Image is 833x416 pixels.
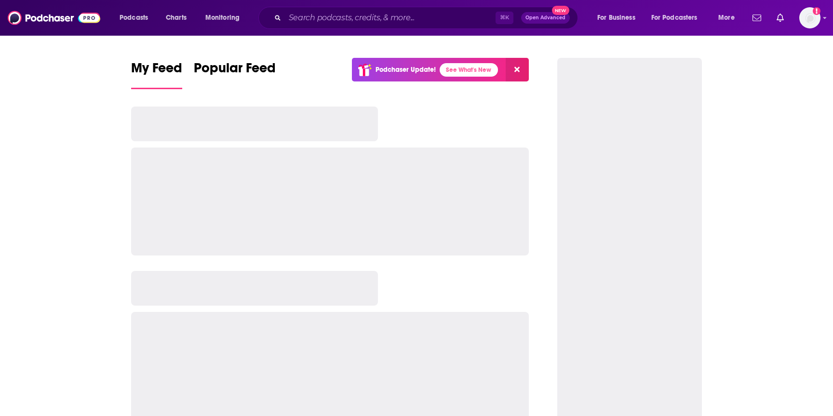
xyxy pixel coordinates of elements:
span: Logged in as mcastricone [799,7,820,28]
button: Open AdvancedNew [521,12,570,24]
span: Popular Feed [194,60,276,82]
p: Podchaser Update! [376,66,436,74]
button: open menu [712,10,747,26]
span: For Podcasters [651,11,698,25]
img: User Profile [799,7,820,28]
span: ⌘ K [496,12,513,24]
button: open menu [199,10,252,26]
a: Show notifications dropdown [749,10,765,26]
span: Charts [166,11,187,25]
img: Podchaser - Follow, Share and Rate Podcasts [8,9,100,27]
input: Search podcasts, credits, & more... [285,10,496,26]
span: New [552,6,569,15]
span: My Feed [131,60,182,82]
button: open menu [645,10,712,26]
span: Podcasts [120,11,148,25]
div: Search podcasts, credits, & more... [268,7,587,29]
a: Charts [160,10,192,26]
button: open menu [591,10,647,26]
a: Popular Feed [194,60,276,89]
button: open menu [113,10,161,26]
span: For Business [597,11,635,25]
a: Show notifications dropdown [773,10,788,26]
span: More [718,11,735,25]
a: See What's New [440,63,498,77]
button: Show profile menu [799,7,820,28]
a: My Feed [131,60,182,89]
span: Open Advanced [525,15,565,20]
span: Monitoring [205,11,240,25]
svg: Add a profile image [813,7,820,15]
